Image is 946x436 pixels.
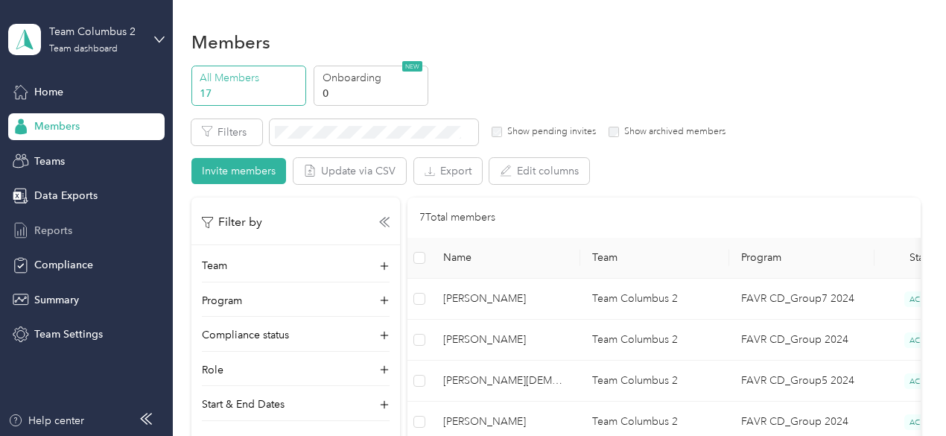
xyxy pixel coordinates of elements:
button: Help center [8,413,84,429]
td: Courtney T. Cunningham [431,320,580,361]
span: Data Exports [34,188,98,203]
span: Team Settings [34,326,103,342]
span: Reports [34,223,72,238]
p: Onboarding [323,70,424,86]
p: Filter by [202,213,262,232]
button: Update via CSV [293,158,406,184]
td: FAVR CD_Group 2024 [729,320,874,361]
button: Filters [191,119,262,145]
button: Edit columns [489,158,589,184]
span: NEW [402,61,422,72]
iframe: Everlance-gr Chat Button Frame [863,353,946,436]
p: All Members [200,70,301,86]
span: Name [443,251,568,264]
span: [PERSON_NAME] [443,332,568,348]
th: Name [431,238,580,279]
th: Program [729,238,874,279]
p: 17 [200,86,301,101]
p: Compliance status [202,327,289,343]
button: Invite members [191,158,286,184]
h1: Members [191,34,270,50]
p: Role [202,362,223,378]
label: Show archived members [619,125,726,139]
p: Program [202,293,242,309]
span: Home [34,84,63,100]
div: Team Columbus 2 [49,24,142,40]
th: Team [580,238,729,279]
td: Team Columbus 2 [580,279,729,320]
label: Show pending invites [502,125,596,139]
td: Daniel J. Gross [431,279,580,320]
p: Team [202,258,227,274]
span: Summary [34,292,79,308]
td: Erin M. Christian (You) [431,361,580,402]
div: Team dashboard [49,45,118,54]
p: 0 [323,86,424,101]
button: Export [414,158,482,184]
td: FAVR CD_Group7 2024 [729,279,874,320]
p: 7 Total members [419,209,495,226]
td: Team Columbus 2 [580,361,729,402]
span: ACTIVE [904,332,942,348]
td: FAVR CD_Group5 2024 [729,361,874,402]
span: Members [34,119,80,134]
span: [PERSON_NAME] [443,414,568,430]
span: Teams [34,154,65,169]
span: Compliance [34,257,93,273]
td: Team Columbus 2 [580,320,729,361]
span: [PERSON_NAME] [443,291,568,307]
p: Start & End Dates [202,396,285,412]
span: [PERSON_NAME][DEMOGRAPHIC_DATA] (You) [443,373,568,389]
span: ACTIVE [904,291,942,307]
